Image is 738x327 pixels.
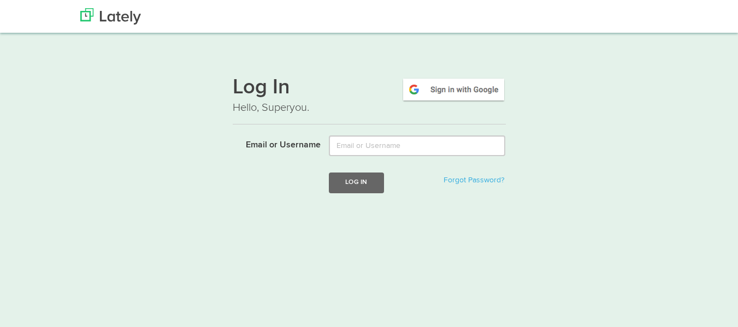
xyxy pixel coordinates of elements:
[329,135,505,156] input: Email or Username
[329,173,383,193] button: Log In
[233,77,506,100] h1: Log In
[233,100,506,116] p: Hello, Superyou.
[402,77,506,102] img: google-signin.png
[444,176,504,184] a: Forgot Password?
[225,135,321,152] label: Email or Username
[80,8,141,25] img: Lately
